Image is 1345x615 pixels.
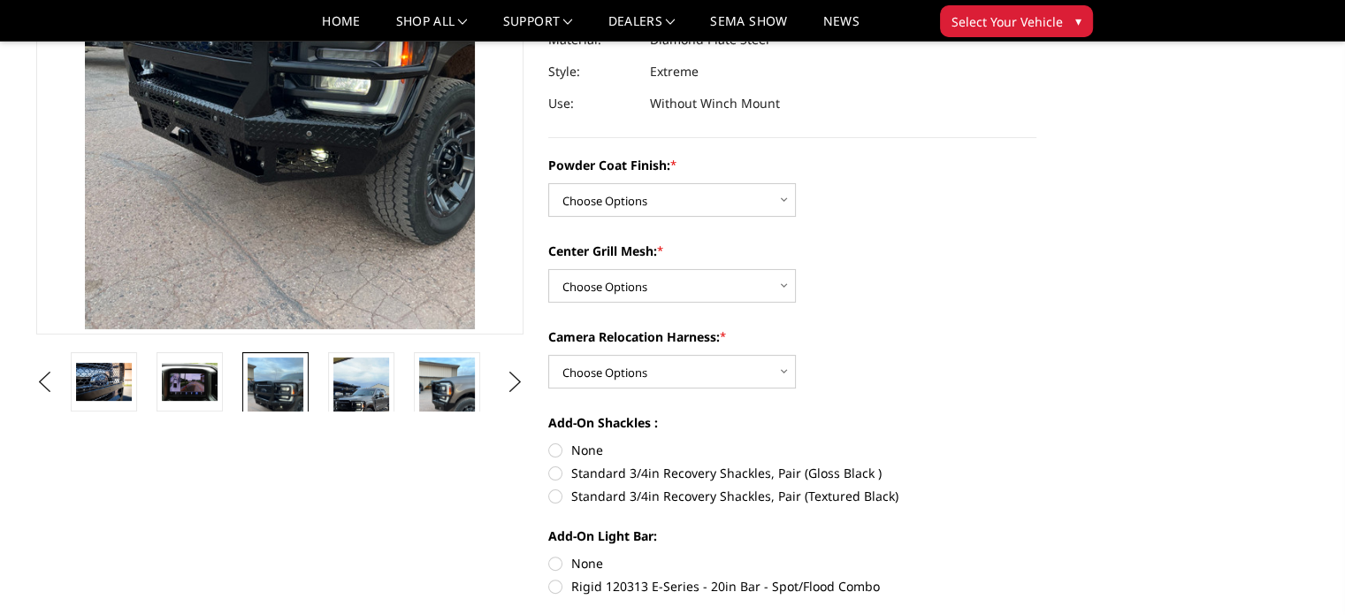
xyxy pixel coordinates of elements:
dt: Use: [548,88,637,119]
a: Home [322,15,360,41]
button: Next [501,369,528,396]
a: SEMA Show [710,15,787,41]
dd: Extreme [650,56,699,88]
label: Add-On Shackles : [548,413,1036,432]
label: None [548,554,1036,573]
label: Powder Coat Finish: [548,156,1036,174]
span: ▾ [1075,12,1081,30]
label: None [548,441,1036,459]
img: 2023-2026 Ford F250-350 - FT Series - Extreme Front Bumper [419,357,475,432]
dd: Without Winch Mount [650,88,780,119]
dt: Style: [548,56,637,88]
label: Camera Relocation Harness: [548,327,1036,346]
span: Select Your Vehicle [951,12,1063,31]
label: Center Grill Mesh: [548,242,1036,260]
a: shop all [396,15,468,41]
img: Clear View Camera: Relocate your front camera and keep the functionality completely. [162,363,218,400]
label: Rigid 120313 E-Series - 20in Bar - Spot/Flood Combo [548,577,1036,596]
img: 2023-2026 Ford F250-350 - FT Series - Extreme Front Bumper [248,357,303,432]
img: 2023-2026 Ford F250-350 - FT Series - Extreme Front Bumper [333,357,389,457]
a: Dealers [608,15,676,41]
img: 2023-2026 Ford F250-350 - FT Series - Extreme Front Bumper [76,363,132,400]
label: Standard 3/4in Recovery Shackles, Pair (Gloss Black ) [548,464,1036,482]
button: Previous [32,369,58,396]
label: Add-On Light Bar: [548,527,1036,545]
label: Standard 3/4in Recovery Shackles, Pair (Textured Black) [548,487,1036,505]
a: Support [503,15,573,41]
button: Select Your Vehicle [940,5,1093,37]
a: News [822,15,859,41]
